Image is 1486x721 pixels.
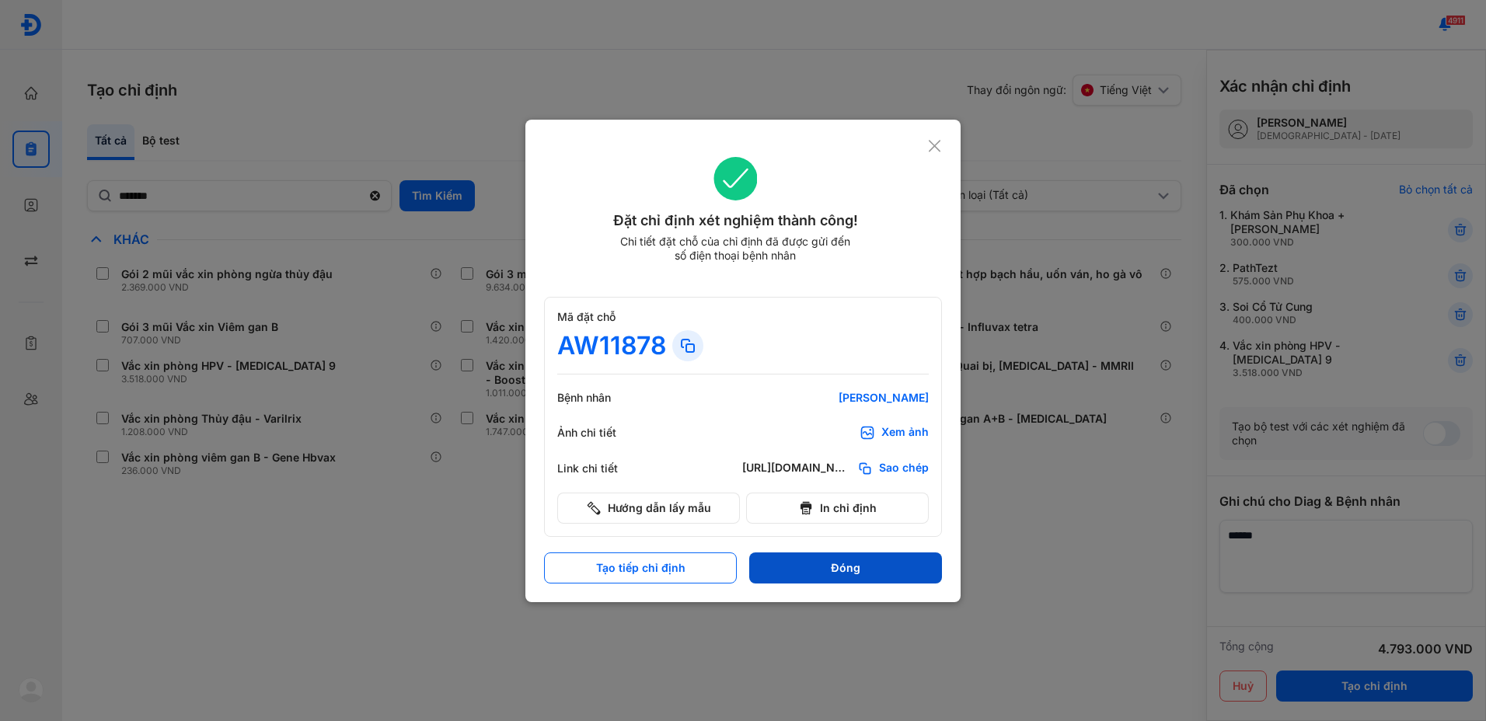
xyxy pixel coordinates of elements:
[879,461,929,476] span: Sao chép
[746,493,929,524] button: In chỉ định
[544,210,927,232] div: Đặt chỉ định xét nghiệm thành công!
[881,425,929,441] div: Xem ảnh
[557,391,651,405] div: Bệnh nhân
[742,391,929,405] div: [PERSON_NAME]
[544,552,737,583] button: Tạo tiếp chỉ định
[557,330,666,361] div: AW11878
[742,461,851,476] div: [URL][DOMAIN_NAME]
[557,462,651,475] div: Link chi tiết
[557,310,929,324] div: Mã đặt chỗ
[557,426,651,440] div: Ảnh chi tiết
[613,235,857,263] div: Chi tiết đặt chỗ của chỉ định đã được gửi đến số điện thoại bệnh nhân
[557,493,740,524] button: Hướng dẫn lấy mẫu
[749,552,942,583] button: Đóng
